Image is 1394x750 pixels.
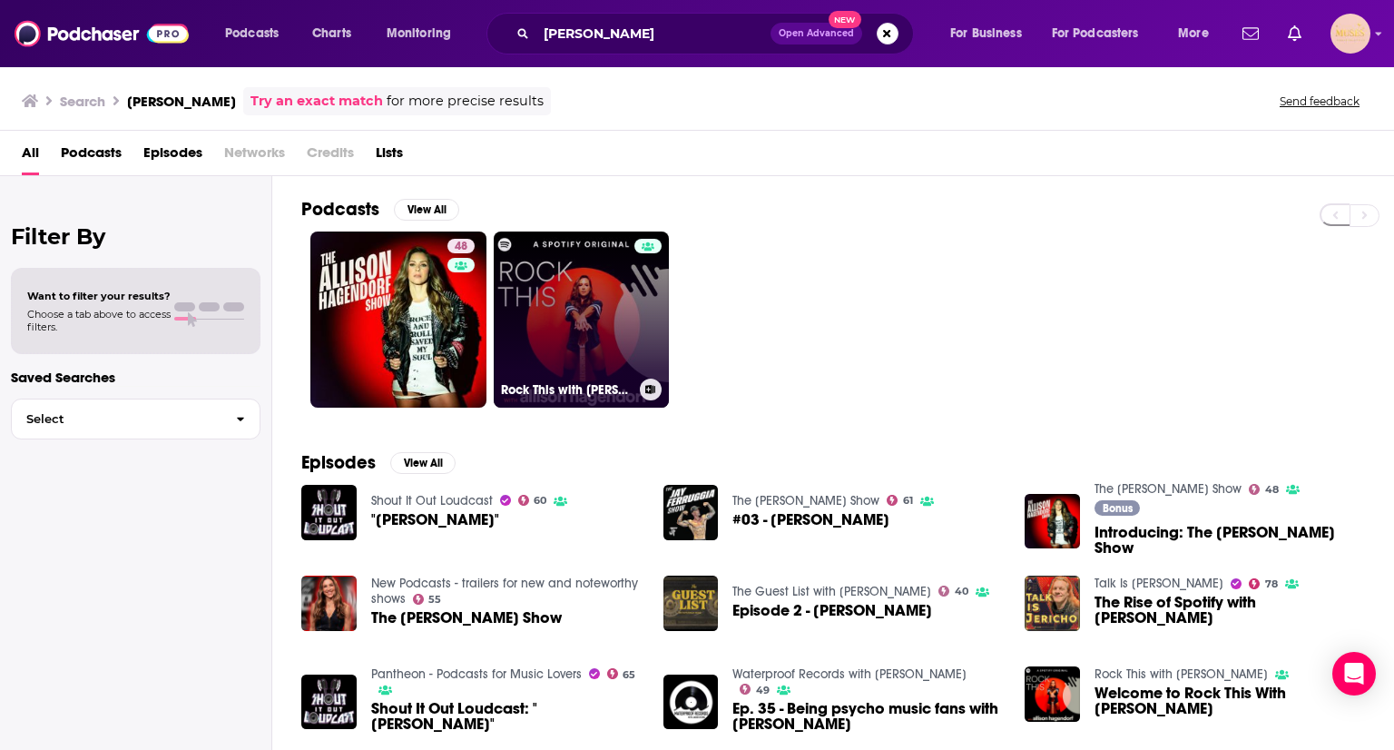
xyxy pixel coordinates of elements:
[950,21,1022,46] span: For Business
[15,16,189,51] img: Podchaser - Follow, Share and Rate Podcasts
[12,413,221,425] span: Select
[387,91,544,112] span: for more precise results
[1095,525,1365,556] a: Introducing: The Allison Hagendorf Show
[663,675,719,730] img: Ep. 35 - Being psycho music fans with Allison Hagendorf
[779,29,854,38] span: Open Advanced
[27,308,171,333] span: Choose a tab above to access filters.
[376,138,403,175] span: Lists
[413,594,442,605] a: 55
[732,493,879,508] a: The Jay Ferruggia Show
[732,512,889,528] span: #03 - [PERSON_NAME]
[371,666,582,682] a: Pantheon - Podcasts for Music Lovers
[732,666,967,682] a: Waterproof Records with Jacob Givens
[887,495,913,506] a: 61
[732,603,932,618] a: Episode 2 - Allison Hagendorf
[250,91,383,112] a: Try an exact match
[61,138,122,175] a: Podcasts
[1040,19,1165,48] button: open menu
[1052,21,1139,46] span: For Podcasters
[301,675,357,730] img: Shout It Out Loudcast: "Allison Hagendorf"
[518,495,547,506] a: 60
[1165,19,1232,48] button: open menu
[1095,481,1242,497] a: The Allison Hagendorf Show
[938,19,1045,48] button: open menu
[494,232,670,408] a: Rock This with [PERSON_NAME]
[1281,18,1309,49] a: Show notifications dropdown
[1274,94,1365,109] button: Send feedback
[1095,686,1365,716] a: Welcome to Rock This With Allison Hagendorf
[371,701,642,732] a: Shout It Out Loudcast: "Allison Hagendorf"
[623,671,635,679] span: 65
[938,586,968,597] a: 40
[607,668,636,679] a: 65
[390,452,456,474] button: View All
[1178,21,1209,46] span: More
[829,11,861,28] span: New
[127,93,236,110] h3: [PERSON_NAME]
[1095,666,1268,682] a: Rock This with Allison Hagendorf
[1025,666,1080,722] img: Welcome to Rock This With Allison Hagendorf
[225,21,279,46] span: Podcasts
[1095,595,1365,626] a: The Rise of Spotify with Allison Hagendorf
[732,584,931,599] a: The Guest List with Patrick Hicks
[371,610,562,626] span: The [PERSON_NAME] Show
[1095,576,1223,591] a: Talk Is Jericho
[663,485,719,540] img: #03 - Allison Hagendorf
[501,382,633,398] h3: Rock This with [PERSON_NAME]
[504,13,931,54] div: Search podcasts, credits, & more...
[903,497,913,505] span: 61
[455,238,467,256] span: 48
[1330,14,1370,54] span: Logged in as MUSESPR
[301,576,357,631] a: The Allison Hagendorf Show
[60,93,105,110] h3: Search
[1025,576,1080,631] img: The Rise of Spotify with Allison Hagendorf
[143,138,202,175] span: Episodes
[371,610,562,626] a: The Allison Hagendorf Show
[310,232,486,408] a: 48
[1330,14,1370,54] button: Show profile menu
[732,512,889,528] a: #03 - Allison Hagendorf
[301,451,376,474] h2: Episodes
[1025,494,1080,549] img: Introducing: The Allison Hagendorf Show
[394,199,459,221] button: View All
[1095,686,1365,716] span: Welcome to Rock This With [PERSON_NAME]
[1265,580,1278,588] span: 78
[1235,18,1266,49] a: Show notifications dropdown
[732,701,1003,732] a: Ep. 35 - Being psycho music fans with Allison Hagendorf
[740,684,770,695] a: 49
[301,198,379,221] h2: Podcasts
[11,223,260,250] h2: Filter By
[312,21,351,46] span: Charts
[771,23,862,44] button: Open AdvancedNew
[955,587,968,596] span: 40
[1330,14,1370,54] img: User Profile
[224,138,285,175] span: Networks
[534,497,546,505] span: 60
[536,19,771,48] input: Search podcasts, credits, & more...
[1249,484,1279,495] a: 48
[1095,525,1365,556] span: Introducing: The [PERSON_NAME] Show
[307,138,354,175] span: Credits
[732,603,932,618] span: Episode 2 - [PERSON_NAME]
[663,576,719,631] img: Episode 2 - Allison Hagendorf
[1265,486,1279,494] span: 48
[301,451,456,474] a: EpisodesView All
[301,485,357,540] img: "Allison Hagendorf"
[371,512,499,528] span: "[PERSON_NAME]"
[27,290,171,302] span: Want to filter your results?
[387,21,451,46] span: Monitoring
[22,138,39,175] span: All
[1332,652,1376,696] div: Open Intercom Messenger
[300,19,362,48] a: Charts
[732,701,1003,732] span: Ep. 35 - Being psycho music fans with [PERSON_NAME]
[371,576,638,607] a: New Podcasts - trailers for new and noteworthy shows
[447,239,475,253] a: 48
